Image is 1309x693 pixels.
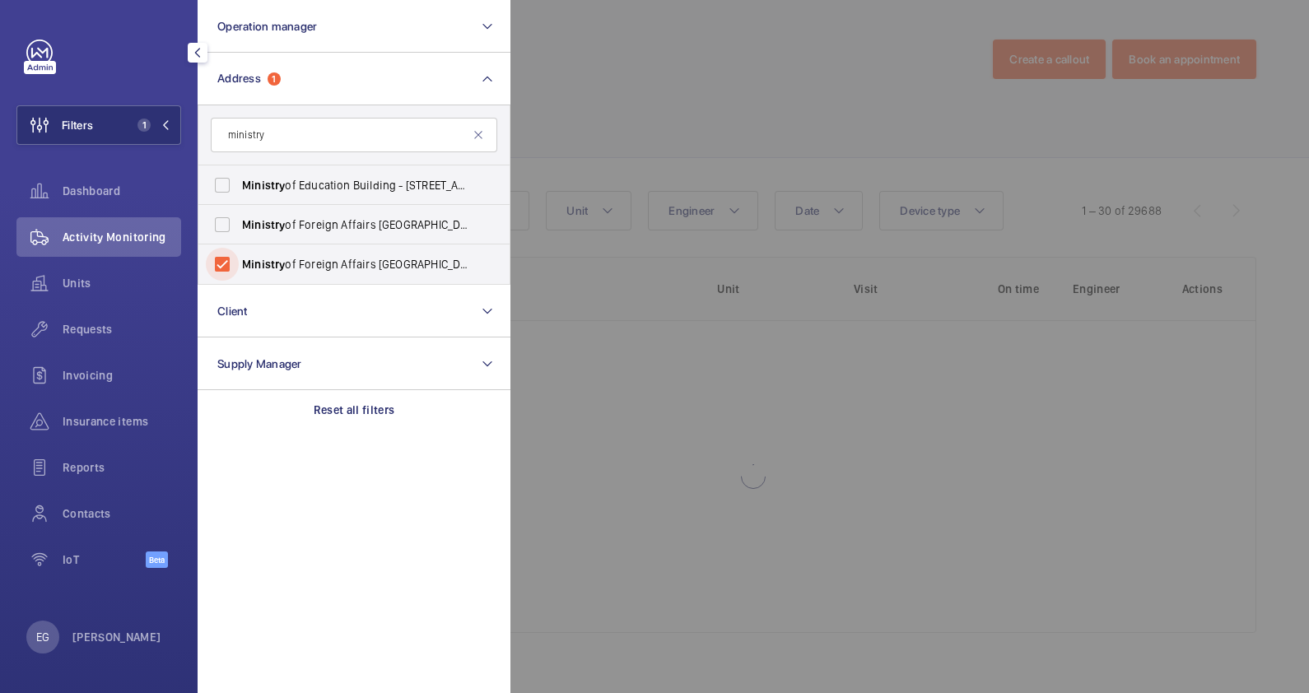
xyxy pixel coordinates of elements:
[63,275,181,291] span: Units
[36,629,49,645] p: EG
[72,629,161,645] p: [PERSON_NAME]
[16,105,181,145] button: Filters1
[63,321,181,337] span: Requests
[63,551,146,568] span: IoT
[137,119,151,132] span: 1
[63,229,181,245] span: Activity Monitoring
[62,117,93,133] span: Filters
[63,183,181,199] span: Dashboard
[63,413,181,430] span: Insurance items
[63,459,181,476] span: Reports
[146,551,168,568] span: Beta
[63,367,181,384] span: Invoicing
[63,505,181,522] span: Contacts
